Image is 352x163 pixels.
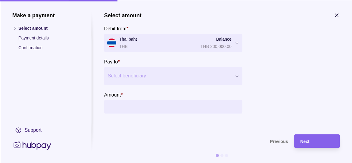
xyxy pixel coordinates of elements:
p: Amount [104,92,121,97]
a: Support [12,124,79,137]
p: Select amount [18,25,79,32]
p: Pay to [104,59,118,64]
h1: Make a payment [12,12,79,19]
label: Amount [104,91,123,98]
span: Previous [270,139,288,144]
button: Next [294,134,340,148]
label: Debit from [104,25,128,32]
label: Pay to [104,58,120,65]
div: Support [24,127,41,134]
p: Payment details [18,35,79,41]
input: amount [119,100,239,114]
button: Previous [104,134,288,148]
h1: Select amount [104,12,141,19]
span: Next [300,139,309,144]
p: Confirmation [18,44,79,51]
p: Debit from [104,26,126,31]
